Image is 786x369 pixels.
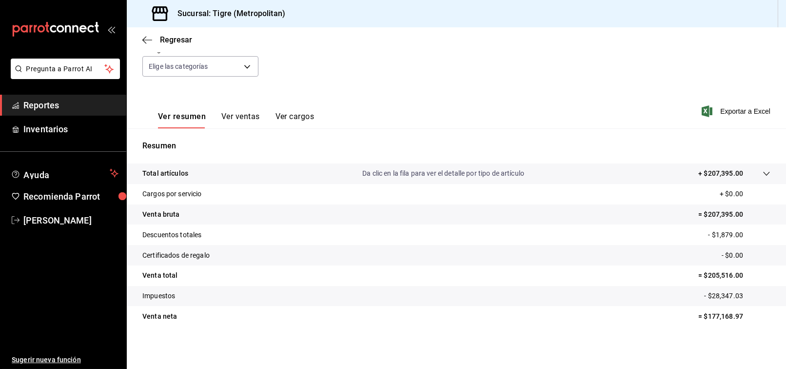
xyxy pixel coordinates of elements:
[698,168,743,179] p: + $207,395.00
[362,168,524,179] p: Da clic en la fila para ver el detalle por tipo de artículo
[142,311,177,322] p: Venta neta
[704,291,770,301] p: - $28,347.03
[11,59,120,79] button: Pregunta a Parrot AI
[142,209,179,220] p: Venta bruta
[158,112,314,128] div: navigation tabs
[23,214,118,227] span: [PERSON_NAME]
[149,61,208,71] span: Elige las categorías
[142,189,202,199] p: Cargos por servicio
[221,112,260,128] button: Ver ventas
[698,311,770,322] p: = $177,168.97
[698,209,770,220] p: = $207,395.00
[23,167,106,179] span: Ayuda
[107,25,115,33] button: open_drawer_menu
[142,230,201,240] p: Descuentos totales
[722,250,770,261] p: - $0.00
[23,123,118,136] span: Inventarios
[708,230,770,240] p: - $1,879.00
[698,270,770,281] p: = $205,516.00
[142,270,177,281] p: Venta total
[142,291,175,301] p: Impuestos
[142,140,770,152] p: Resumen
[12,355,118,365] span: Sugerir nueva función
[7,71,120,81] a: Pregunta a Parrot AI
[142,250,210,261] p: Certificados de regalo
[158,112,206,128] button: Ver resumen
[142,168,188,179] p: Total artículos
[704,105,770,117] button: Exportar a Excel
[160,35,192,44] span: Regresar
[23,190,118,203] span: Recomienda Parrot
[170,8,285,20] h3: Sucursal: Tigre (Metropolitan)
[720,189,770,199] p: + $0.00
[26,64,105,74] span: Pregunta a Parrot AI
[142,35,192,44] button: Regresar
[275,112,314,128] button: Ver cargos
[23,99,118,112] span: Reportes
